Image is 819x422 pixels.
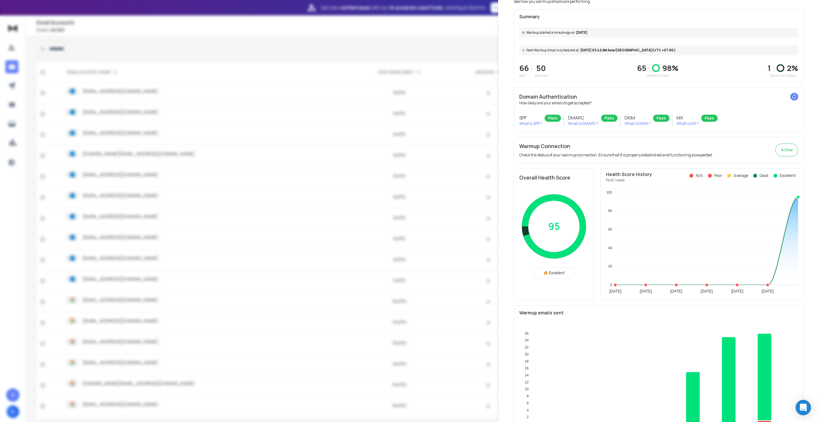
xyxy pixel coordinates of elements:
[608,209,612,213] tspan: 80
[519,101,798,106] p: How likely are your emails to get accepted?
[525,338,529,342] tspan: 24
[701,115,718,122] div: Pass
[568,121,599,126] p: What is DMARC ?
[526,48,579,53] span: Next Warmup Email is scheduled at
[525,352,529,356] tspan: 20
[701,289,713,294] tspan: [DATE]
[548,221,560,232] p: 95
[525,345,529,349] tspan: 22
[535,63,547,73] p: 50
[608,227,612,231] tspan: 60
[527,415,529,419] tspan: 2
[625,115,651,121] h3: DKIM
[653,115,669,122] div: Pass
[525,387,529,391] tspan: 10
[625,121,651,126] p: What is DKIM ?
[519,93,798,101] h2: Domain Authentication
[519,153,713,158] p: Check the status of your warmup connection. Ensure that it is properly established and functionin...
[768,63,771,73] strong: 1
[734,173,748,178] p: Average
[637,63,646,73] p: 65
[519,174,589,181] h2: Overall Health Score
[696,173,703,178] p: N/A
[677,115,699,121] h3: MX
[527,401,529,405] tspan: 6
[519,121,542,126] p: What is SPF ?
[670,289,682,294] tspan: [DATE]
[525,359,529,363] tspan: 18
[662,63,678,73] p: 98 %
[568,115,599,121] h3: DMARC
[519,28,798,38] div: [DATE]
[525,373,529,377] tspan: 14
[527,394,529,398] tspan: 8
[760,173,768,178] p: Good
[608,264,612,268] tspan: 20
[714,173,722,178] p: Poor
[606,171,652,178] p: Health Score History
[519,73,529,78] p: Sent
[519,310,798,316] p: Warmup emails sent
[780,173,796,178] p: Excellent
[601,115,617,122] div: Pass
[677,121,699,126] p: What is MX ?
[519,63,529,73] p: 66
[545,115,561,122] div: Pass
[519,45,798,55] div: [DATE] 03:42 AM Asia/[GEOGRAPHIC_DATA] (UTC +07:00 )
[762,289,774,294] tspan: [DATE]
[787,63,798,73] p: 2 %
[535,73,547,78] p: Received
[609,289,621,294] tspan: [DATE]
[640,289,652,294] tspan: [DATE]
[796,400,811,415] div: Open Intercom Messenger
[768,73,798,78] p: Saved from Spam
[533,268,575,278] div: 🔥 Excellent
[610,283,612,287] tspan: 0
[608,246,612,250] tspan: 40
[519,142,713,150] h2: Warmup Connection
[606,190,612,194] tspan: 100
[527,408,529,412] tspan: 4
[525,331,529,335] tspan: 26
[775,144,798,156] button: Active
[637,73,678,78] p: Landed in Inbox
[526,30,575,35] span: Warmup started a minute ago on
[525,380,529,384] tspan: 12
[519,115,542,121] h3: SPF
[525,366,529,370] tspan: 16
[606,178,652,183] p: Past 1 week
[731,289,743,294] tspan: [DATE]
[519,13,798,20] p: Summary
